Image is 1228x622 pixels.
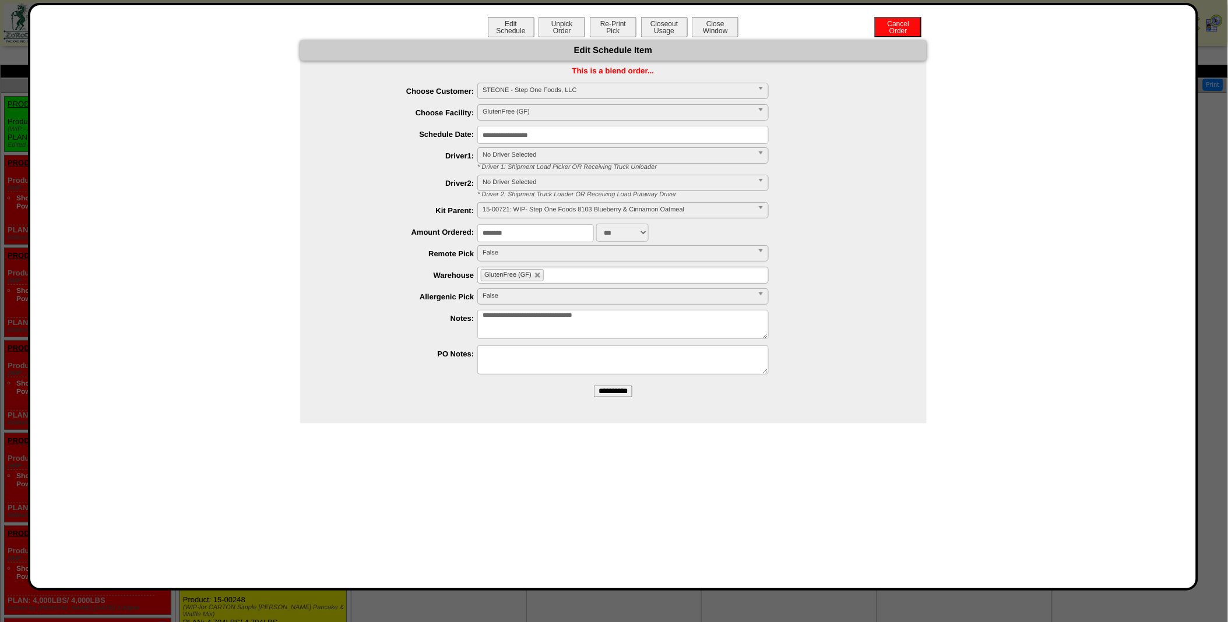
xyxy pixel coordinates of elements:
div: * Driver 1: Shipment Load Picker OR Receiving Truck Unloader [469,164,927,171]
span: GlutenFree (GF) [483,105,753,119]
span: False [483,289,753,303]
label: Schedule Date: [323,130,478,139]
label: Driver1: [323,151,478,160]
span: 15-00721: WIP- Step One Foods 8103 Blueberry & Cinnamon Oatmeal [483,203,753,217]
button: EditSchedule [488,17,534,37]
label: Warehouse [323,271,478,280]
label: Driver2: [323,179,478,188]
button: CloseoutUsage [641,17,688,37]
label: Allergenic Pick [323,292,478,301]
span: No Driver Selected [483,148,753,162]
button: Re-PrintPick [590,17,636,37]
span: STEONE - Step One Foods, LLC [483,83,753,97]
label: PO Notes: [323,349,478,358]
label: Choose Facility: [323,108,478,117]
a: CloseWindow [691,26,740,35]
label: Notes: [323,314,478,323]
label: Kit Parent: [323,206,478,215]
div: Edit Schedule Item [300,40,927,61]
button: CancelOrder [875,17,921,37]
label: Amount Ordered: [323,228,478,236]
button: CloseWindow [692,17,738,37]
div: * Driver 2: Shipment Truck Loader OR Receiving Load Putaway Driver [469,191,927,198]
span: No Driver Selected [483,175,753,189]
div: This is a blend order... [300,66,927,75]
span: GlutenFree (GF) [484,271,532,278]
span: False [483,246,753,260]
label: Choose Customer: [323,87,478,96]
label: Remote Pick [323,249,478,258]
button: UnpickOrder [539,17,585,37]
